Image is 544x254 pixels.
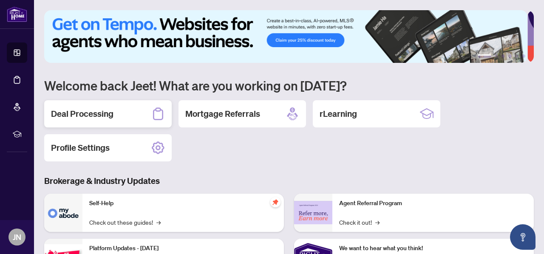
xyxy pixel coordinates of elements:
[495,54,498,58] button: 2
[320,108,357,120] h2: rLearning
[375,217,380,227] span: →
[44,77,534,93] h1: Welcome back Jeet! What are you working on [DATE]?
[51,142,110,154] h2: Profile Settings
[89,244,277,253] p: Platform Updates - [DATE]
[522,54,525,58] button: 6
[156,217,161,227] span: →
[270,197,280,207] span: pushpin
[508,54,512,58] button: 4
[501,54,505,58] button: 3
[51,108,113,120] h2: Deal Processing
[515,54,518,58] button: 5
[339,244,527,253] p: We want to hear what you think!
[13,231,21,243] span: JN
[294,201,332,224] img: Agent Referral Program
[339,199,527,208] p: Agent Referral Program
[185,108,260,120] h2: Mortgage Referrals
[478,54,491,58] button: 1
[44,175,534,187] h3: Brokerage & Industry Updates
[44,194,82,232] img: Self-Help
[339,217,380,227] a: Check it out!→
[7,6,27,22] img: logo
[89,217,161,227] a: Check out these guides!→
[510,224,535,250] button: Open asap
[44,10,527,63] img: Slide 0
[89,199,277,208] p: Self-Help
